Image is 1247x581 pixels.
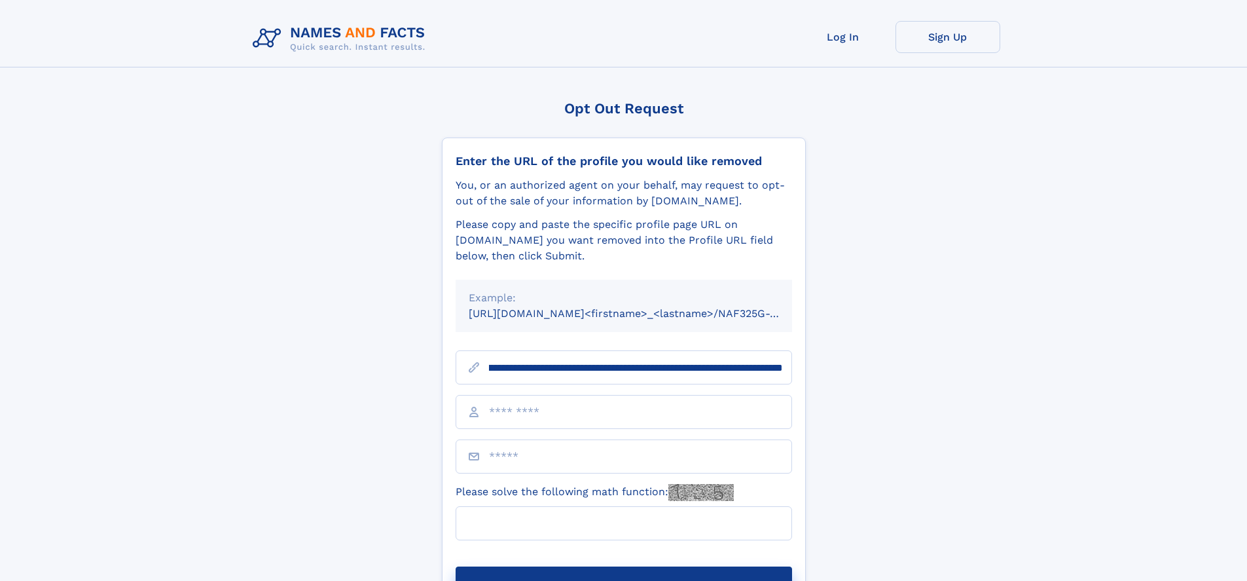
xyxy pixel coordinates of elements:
[469,290,779,306] div: Example:
[456,217,792,264] div: Please copy and paste the specific profile page URL on [DOMAIN_NAME] you want removed into the Pr...
[791,21,895,53] a: Log In
[456,178,792,209] div: You, or an authorized agent on your behalf, may request to opt-out of the sale of your informatio...
[456,484,734,501] label: Please solve the following math function:
[442,100,806,117] div: Opt Out Request
[469,307,817,320] small: [URL][DOMAIN_NAME]<firstname>_<lastname>/NAF325G-xxxxxxxx
[247,21,436,56] img: Logo Names and Facts
[895,21,1000,53] a: Sign Up
[456,154,792,168] div: Enter the URL of the profile you would like removed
